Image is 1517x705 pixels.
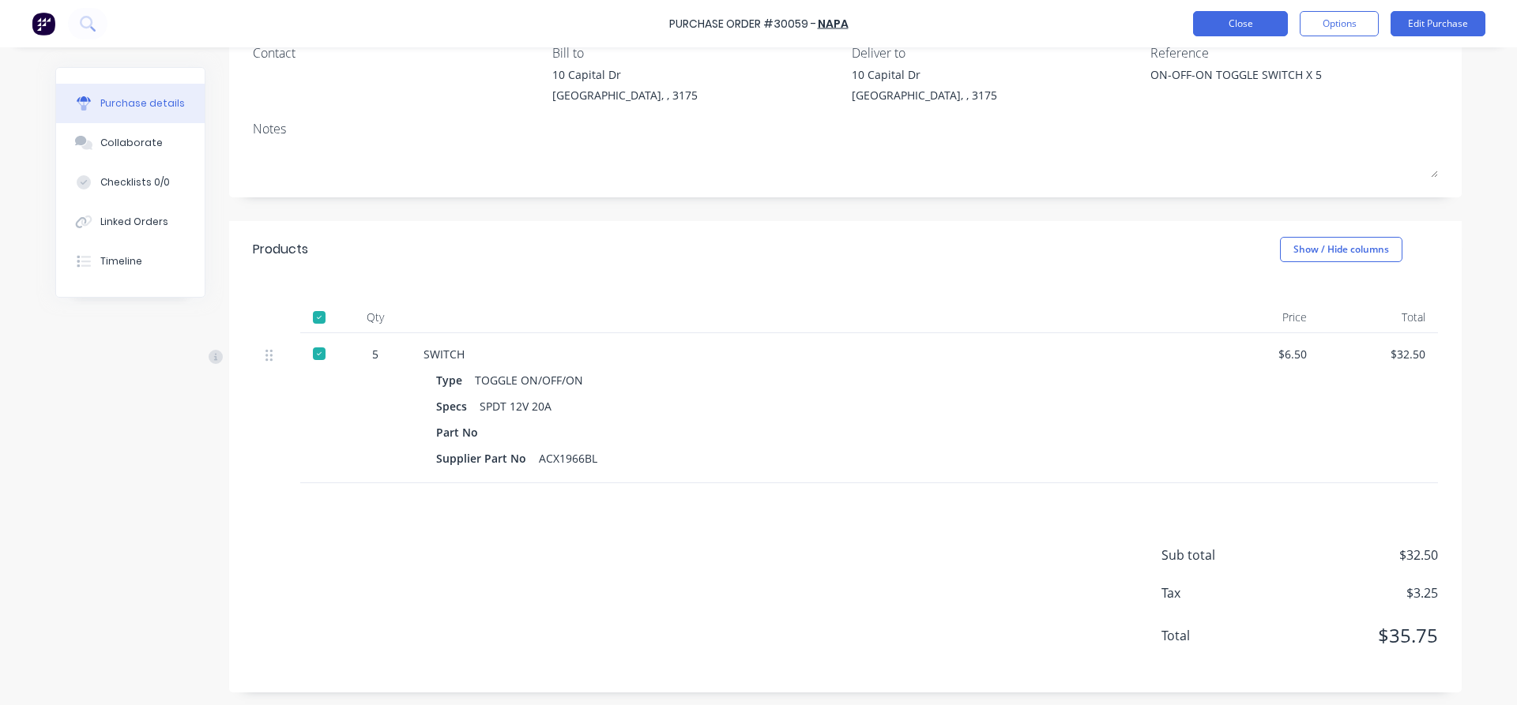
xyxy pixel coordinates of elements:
[818,16,849,32] a: NAPA
[1193,11,1288,36] button: Close
[852,66,997,83] div: 10 Capital Dr
[1161,626,1280,645] span: Total
[1214,346,1307,362] div: $6.50
[100,215,168,229] div: Linked Orders
[423,346,1188,362] div: SWITCH
[436,395,480,418] div: Specs
[475,369,583,392] div: TOGGLE ON/OFF/ON
[253,43,540,62] div: Contact
[1280,546,1438,564] span: $32.50
[56,123,205,163] button: Collaborate
[1300,11,1379,36] button: Options
[480,395,551,418] div: SPDT 12V 20A
[852,43,1139,62] div: Deliver to
[1280,621,1438,650] span: $35.75
[1161,546,1280,564] span: Sub total
[1319,302,1438,333] div: Total
[1391,11,1485,36] button: Edit Purchase
[340,302,411,333] div: Qty
[552,43,840,62] div: Bill to
[352,346,398,362] div: 5
[436,421,491,444] div: Part No
[852,87,997,103] div: [GEOGRAPHIC_DATA], , 3175
[253,240,308,259] div: Products
[253,119,1438,138] div: Notes
[56,163,205,202] button: Checklists 0/0
[32,12,55,36] img: Factory
[100,254,142,268] div: Timeline
[56,84,205,123] button: Purchase details
[100,136,163,150] div: Collaborate
[1201,302,1319,333] div: Price
[539,447,597,470] div: ACX1966BL
[100,175,170,189] div: Checklists 0/0
[1150,66,1348,102] textarea: ON-OFF-ON TOGGLE SWITCH X 5
[1280,237,1402,262] button: Show / Hide columns
[669,16,816,32] div: Purchase Order #30059 -
[56,202,205,242] button: Linked Orders
[1280,583,1438,602] span: $3.25
[436,447,539,470] div: Supplier Part No
[436,369,475,392] div: Type
[1161,583,1280,602] span: Tax
[56,242,205,281] button: Timeline
[552,87,698,103] div: [GEOGRAPHIC_DATA], , 3175
[552,66,698,83] div: 10 Capital Dr
[1332,346,1425,362] div: $32.50
[1150,43,1438,62] div: Reference
[100,96,185,111] div: Purchase details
